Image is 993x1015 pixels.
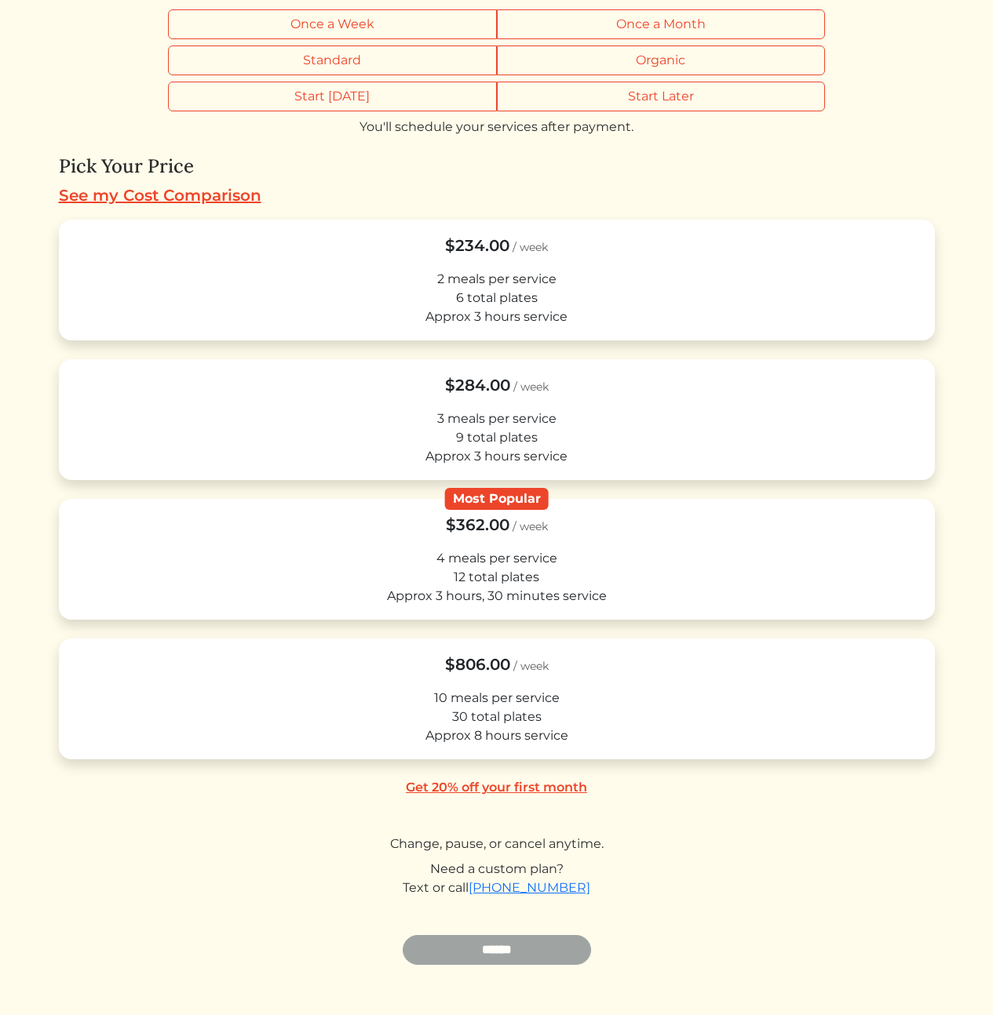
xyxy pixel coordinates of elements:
[59,118,935,136] div: You'll schedule your services after payment.
[73,689,921,708] div: 10 meals per service
[73,428,921,447] div: 9 total plates
[168,82,825,111] div: Start timing
[168,82,497,111] label: Start [DATE]
[73,549,921,568] div: 4 meals per service
[59,860,935,879] div: Need a custom plan?
[513,240,548,254] span: / week
[445,236,509,255] span: $234.00
[513,380,549,394] span: / week
[59,778,935,797] a: Get 20% off your first month
[497,45,826,75] label: Organic
[444,488,549,509] div: Most Popular
[73,568,921,587] div: 12 total plates
[59,186,261,205] a: See my Cost Comparison
[445,655,510,674] span: $806.00
[497,82,826,111] label: Start Later
[445,376,510,395] span: $284.00
[513,659,549,673] span: / week
[469,880,590,895] a: [PHONE_NUMBER]
[513,519,548,533] span: / week
[59,879,935,897] div: Text or call
[73,307,921,326] div: Approx 3 hours service
[73,270,921,289] div: 2 meals per service
[73,587,921,606] div: Approx 3 hours, 30 minutes service
[73,726,921,745] div: Approx 8 hours service
[73,708,921,726] div: 30 total plates
[446,515,509,534] span: $362.00
[59,835,935,853] div: Change, pause, or cancel anytime.
[73,447,921,466] div: Approx 3 hours service
[73,409,921,428] div: 3 meals per service
[168,45,497,75] label: Standard
[168,9,825,39] div: Billing frequency
[59,155,935,178] h4: Pick Your Price
[168,45,825,75] div: Grocery type
[497,9,826,39] label: Once a Month
[168,9,497,39] label: Once a Week
[73,289,921,307] div: 6 total plates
